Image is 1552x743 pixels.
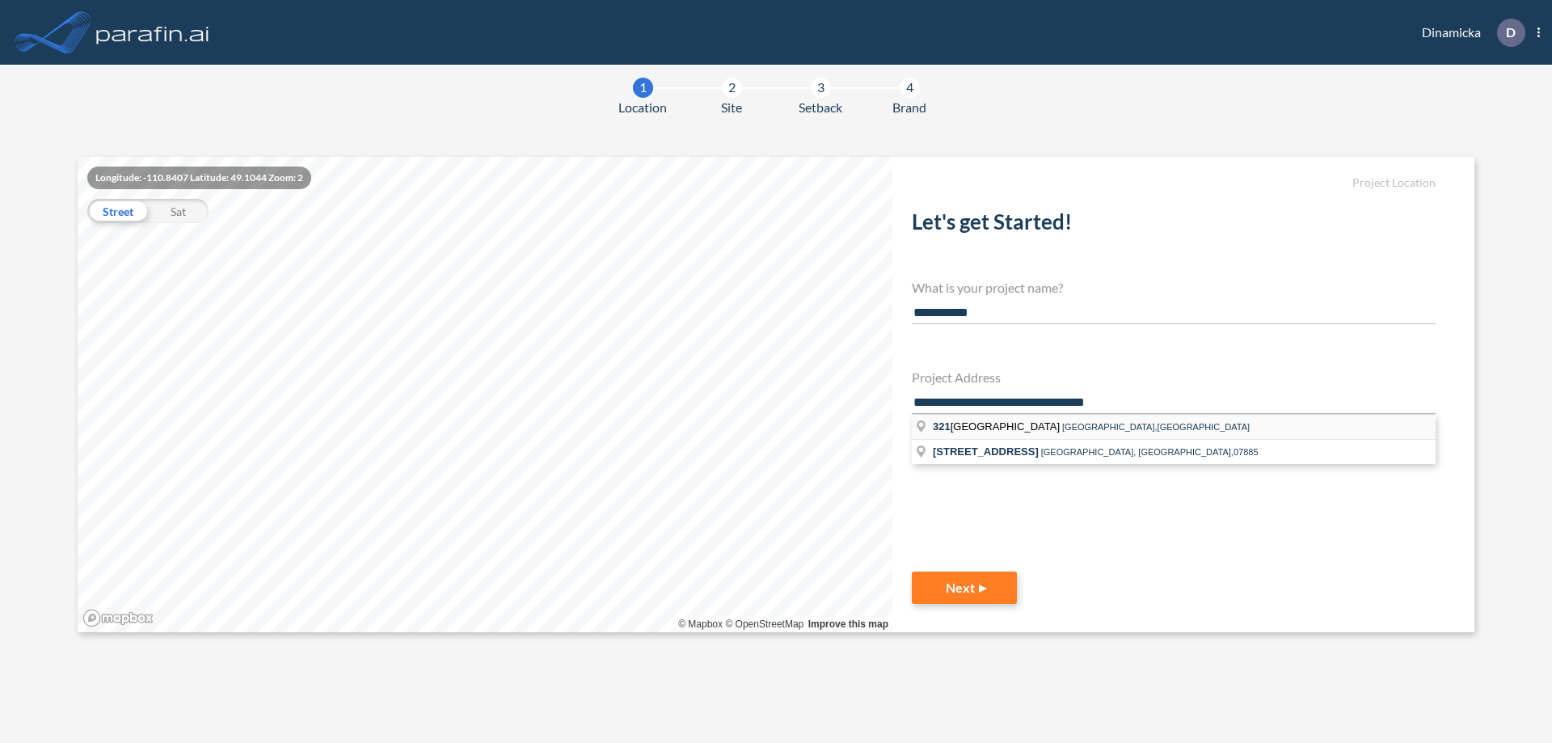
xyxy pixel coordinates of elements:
div: Street [87,199,148,223]
a: OpenStreetMap [725,618,803,630]
div: 4 [900,78,920,98]
span: 321 [933,420,951,433]
canvas: Map [78,157,892,632]
span: [GEOGRAPHIC_DATA],[GEOGRAPHIC_DATA] [1062,422,1250,432]
span: [STREET_ADDRESS] [933,445,1039,458]
div: 3 [811,78,831,98]
span: Site [721,98,742,117]
span: Setback [799,98,842,117]
img: logo [93,16,213,49]
span: [GEOGRAPHIC_DATA] [933,420,1062,433]
h4: What is your project name? [912,280,1436,295]
button: Next [912,572,1017,604]
a: Improve this map [808,618,888,630]
p: D [1506,25,1516,40]
h4: Project Address [912,369,1436,385]
div: 2 [722,78,742,98]
a: Mapbox homepage [82,609,154,627]
span: Location [618,98,667,117]
h5: Project Location [912,176,1436,190]
div: Sat [148,199,209,223]
div: Dinamicka [1398,19,1540,47]
h2: Let's get Started! [912,209,1436,241]
div: Longitude: -110.8407 Latitude: 49.1044 Zoom: 2 [87,167,311,189]
a: Mapbox [678,618,723,630]
span: Brand [892,98,926,117]
span: [GEOGRAPHIC_DATA], [GEOGRAPHIC_DATA],07885 [1041,447,1259,457]
div: 1 [633,78,653,98]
